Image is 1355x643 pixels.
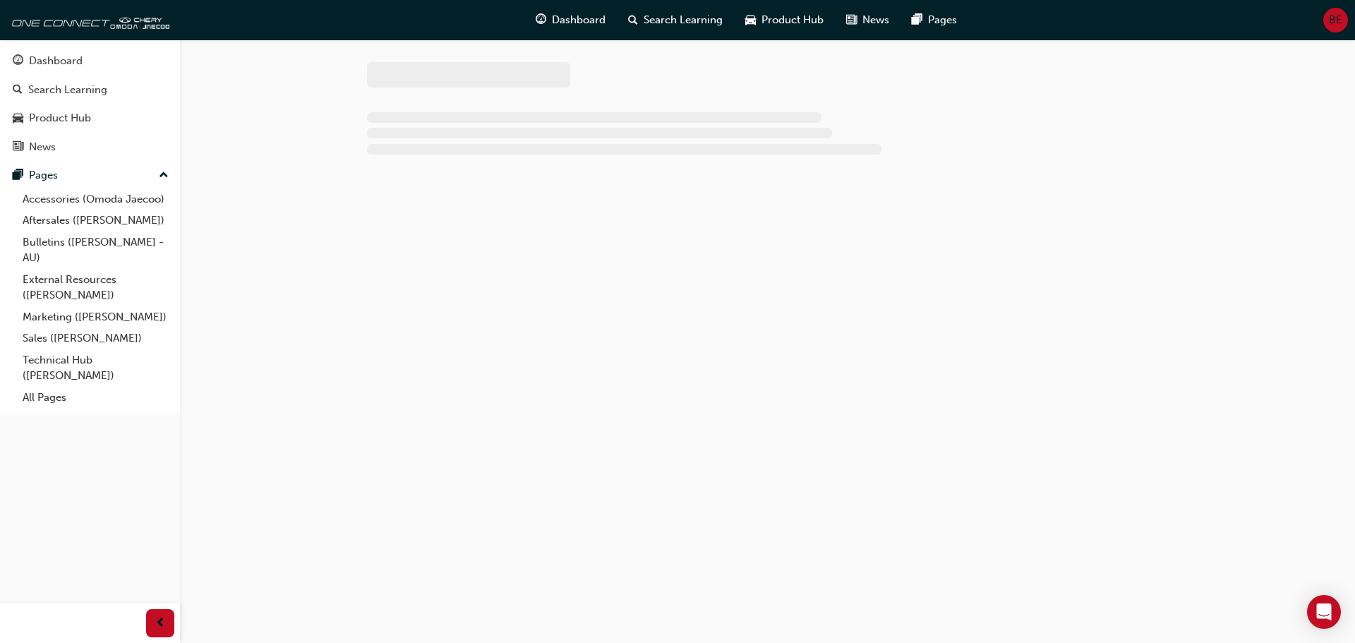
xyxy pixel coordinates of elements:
[29,139,56,155] div: News
[13,169,23,182] span: pages-icon
[552,12,606,28] span: Dashboard
[17,327,174,349] a: Sales ([PERSON_NAME])
[7,6,169,34] img: oneconnect
[17,387,174,409] a: All Pages
[862,12,889,28] span: News
[13,55,23,68] span: guage-icon
[17,349,174,387] a: Technical Hub ([PERSON_NAME])
[17,210,174,232] a: Aftersales ([PERSON_NAME])
[644,12,723,28] span: Search Learning
[13,84,23,97] span: search-icon
[745,11,756,29] span: car-icon
[912,11,922,29] span: pages-icon
[6,45,174,162] button: DashboardSearch LearningProduct HubNews
[6,162,174,188] button: Pages
[17,306,174,328] a: Marketing ([PERSON_NAME])
[901,6,968,35] a: pages-iconPages
[6,105,174,131] a: Product Hub
[159,167,169,185] span: up-icon
[6,134,174,160] a: News
[6,77,174,103] a: Search Learning
[1307,595,1341,629] div: Open Intercom Messenger
[1323,8,1348,32] button: BE
[835,6,901,35] a: news-iconNews
[13,141,23,154] span: news-icon
[761,12,824,28] span: Product Hub
[13,112,23,125] span: car-icon
[29,53,83,69] div: Dashboard
[617,6,734,35] a: search-iconSearch Learning
[155,615,166,632] span: prev-icon
[17,188,174,210] a: Accessories (Omoda Jaecoo)
[734,6,835,35] a: car-iconProduct Hub
[17,269,174,306] a: External Resources ([PERSON_NAME])
[29,110,91,126] div: Product Hub
[524,6,617,35] a: guage-iconDashboard
[928,12,957,28] span: Pages
[1329,12,1342,28] span: BE
[846,11,857,29] span: news-icon
[28,82,107,98] div: Search Learning
[29,167,58,184] div: Pages
[628,11,638,29] span: search-icon
[17,232,174,269] a: Bulletins ([PERSON_NAME] - AU)
[6,48,174,74] a: Dashboard
[536,11,546,29] span: guage-icon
